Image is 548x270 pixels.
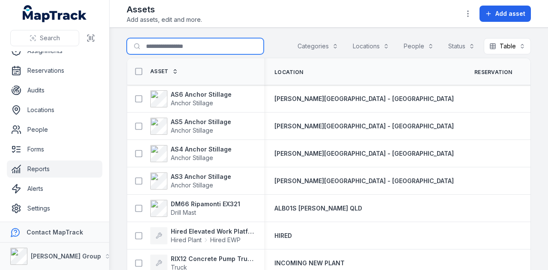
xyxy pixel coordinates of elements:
a: ALB01S [PERSON_NAME] QLD [274,204,362,213]
span: Location [274,69,303,76]
a: [PERSON_NAME][GEOGRAPHIC_DATA] - [GEOGRAPHIC_DATA] [274,177,454,185]
strong: Contact MapTrack [27,228,83,236]
a: AS4 Anchor StillageAnchor Stillage [150,145,232,162]
span: [PERSON_NAME][GEOGRAPHIC_DATA] - [GEOGRAPHIC_DATA] [274,177,454,184]
a: DM66 Ripamonti EX321Drill Mast [150,200,240,217]
a: Hired Elevated Work PlatformHired PlantHired EWP [150,227,254,244]
a: Asset [150,68,178,75]
a: Reports [7,160,102,178]
button: Add asset [479,6,531,22]
a: HIRED [274,231,292,240]
strong: AS4 Anchor Stillage [171,145,232,154]
span: [PERSON_NAME][GEOGRAPHIC_DATA] - [GEOGRAPHIC_DATA] [274,95,454,102]
span: Anchor Stillage [171,181,213,189]
a: Locations [7,101,102,119]
a: INCOMING NEW PLANT [274,259,345,267]
strong: DM66 Ripamonti EX321 [171,200,240,208]
strong: AS5 Anchor Stillage [171,118,231,126]
span: Reservation [474,69,512,76]
a: People [7,121,102,138]
a: Audits [7,82,102,99]
strong: [PERSON_NAME] Group [31,252,101,260]
a: [PERSON_NAME][GEOGRAPHIC_DATA] - [GEOGRAPHIC_DATA] [274,95,454,103]
button: Search [10,30,79,46]
button: Categories [292,38,344,54]
a: AS5 Anchor StillageAnchor Stillage [150,118,231,135]
a: AS6 Anchor StillageAnchor Stillage [150,90,232,107]
span: [PERSON_NAME][GEOGRAPHIC_DATA] - [GEOGRAPHIC_DATA] [274,150,454,157]
span: Anchor Stillage [171,154,213,161]
span: HIRED [274,232,292,239]
span: Anchor Stillage [171,99,213,107]
a: AS3 Anchor StillageAnchor Stillage [150,172,231,190]
a: [PERSON_NAME][GEOGRAPHIC_DATA] - [GEOGRAPHIC_DATA] [274,149,454,158]
a: MapTrack [23,5,87,22]
span: Anchor Stillage [171,127,213,134]
strong: RIX12 Concrete Pump Truck [171,255,254,263]
strong: AS3 Anchor Stillage [171,172,231,181]
h2: Assets [127,3,202,15]
a: Alerts [7,180,102,197]
span: Asset [150,68,169,75]
button: Table [484,38,531,54]
strong: Hired Elevated Work Platform [171,227,254,236]
span: Hired EWP [210,236,241,244]
span: Search [40,34,60,42]
a: Forms [7,141,102,158]
button: Locations [347,38,395,54]
span: Hired Plant [171,236,202,244]
span: Add assets, edit and more. [127,15,202,24]
a: [PERSON_NAME][GEOGRAPHIC_DATA] - [GEOGRAPHIC_DATA] [274,122,454,131]
span: Drill Mast [171,209,196,216]
a: Reservations [7,62,102,79]
button: People [398,38,439,54]
strong: AS6 Anchor Stillage [171,90,232,99]
span: ALB01S [PERSON_NAME] QLD [274,205,362,212]
button: Status [443,38,480,54]
a: Settings [7,200,102,217]
span: Add asset [495,9,525,18]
